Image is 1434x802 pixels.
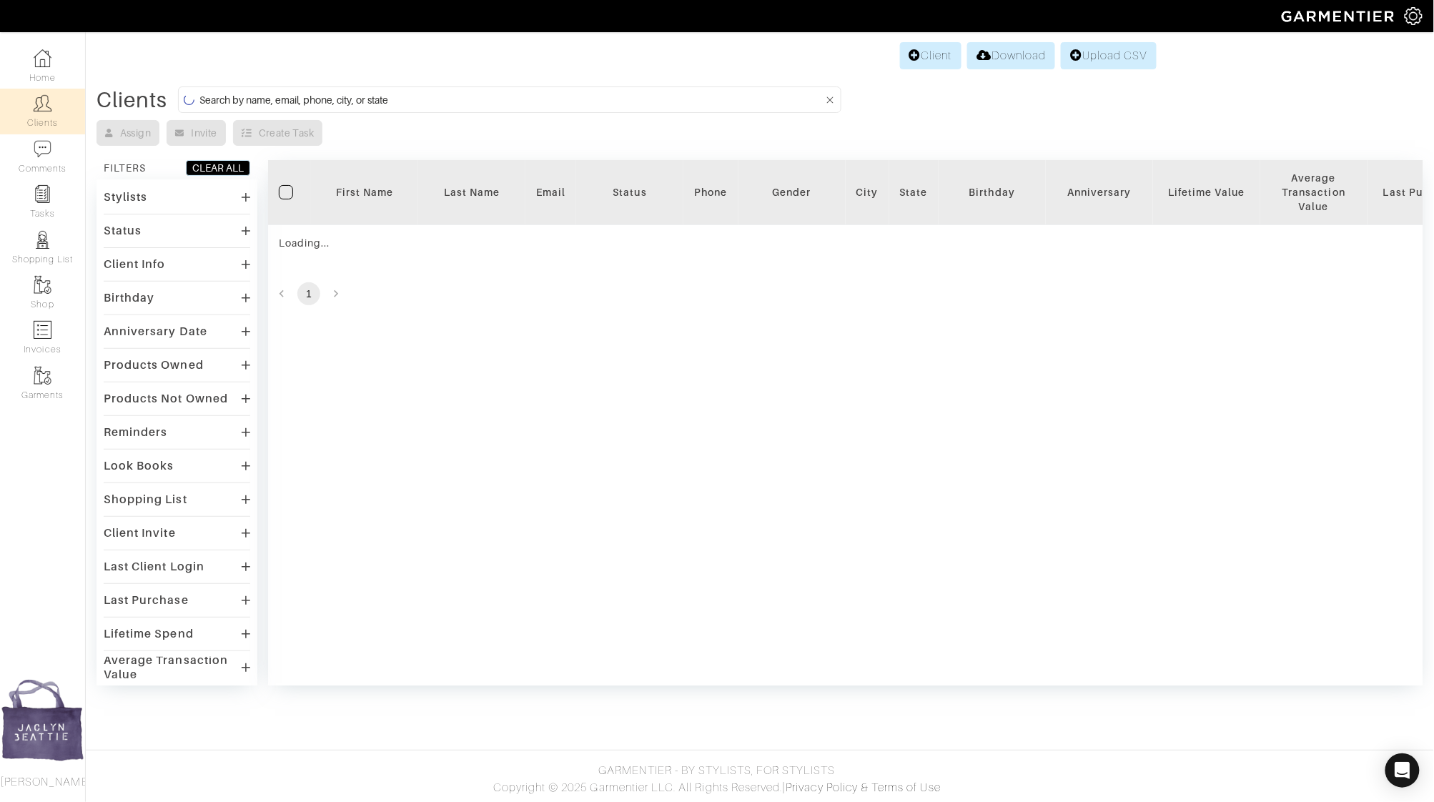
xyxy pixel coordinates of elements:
[104,257,166,272] div: Client Info
[418,160,525,225] th: Toggle SortBy
[1046,160,1153,225] th: Toggle SortBy
[1061,42,1157,69] a: Upload CSV
[104,492,187,507] div: Shopping List
[104,291,154,305] div: Birthday
[1271,171,1357,214] div: Average Transaction Value
[1153,160,1260,225] th: Toggle SortBy
[967,42,1055,69] a: Download
[939,160,1046,225] th: Toggle SortBy
[1275,4,1405,29] img: garmentier-logo-header-white-b43fb05a5012e4ada735d5af1a66efaba907eab6374d6393d1fbf88cb4ef424d.png
[34,185,51,203] img: reminder-icon-8004d30b9f0a5d33ae49ab947aed9ed385cf756f9e5892f1edd6e32f2345188e.png
[34,140,51,158] img: comment-icon-a0a6a9ef722e966f86d9cbdc48e553b5cf19dbc54f86b18d962a5391bc8f6eb6.png
[199,91,824,109] input: Search by name, email, phone, city, or state
[34,276,51,294] img: garments-icon-b7da505a4dc4fd61783c78ac3ca0ef83fa9d6f193b1c9dc38574b1d14d53ca28.png
[694,185,727,199] div: Phone
[322,185,407,199] div: First Name
[576,160,683,225] th: Toggle SortBy
[536,185,565,199] div: Email
[186,160,250,176] button: CLEAR ALL
[34,49,51,67] img: dashboard-icon-dbcd8f5a0b271acd01030246c82b418ddd0df26cd7fceb0bd07c9910d44c42f6.png
[34,367,51,385] img: garments-icon-b7da505a4dc4fd61783c78ac3ca0ef83fa9d6f193b1c9dc38574b1d14d53ca28.png
[34,321,51,339] img: orders-icon-0abe47150d42831381b5fb84f609e132dff9fe21cb692f30cb5eec754e2cba89.png
[738,160,846,225] th: Toggle SortBy
[1260,160,1368,225] th: Toggle SortBy
[279,236,565,250] div: Loading...
[104,224,142,238] div: Status
[104,526,176,540] div: Client Invite
[749,185,835,199] div: Gender
[268,282,1423,305] nav: pagination navigation
[34,231,51,249] img: stylists-icon-eb353228a002819b7ec25b43dbf5f0378dd9e0616d9560372ff212230b889e62.png
[104,653,242,682] div: Average Transaction Value
[104,161,146,175] div: FILTERS
[104,560,204,574] div: Last Client Login
[104,459,174,473] div: Look Books
[104,358,204,372] div: Products Owned
[1405,7,1423,25] img: gear-icon-white-bd11855cb880d31180b6d7d6211b90ccbf57a29d726f0c71d8c61bd08dd39cc2.png
[1385,753,1420,788] div: Open Intercom Messenger
[429,185,515,199] div: Last Name
[104,593,189,608] div: Last Purchase
[786,781,941,794] a: Privacy Policy & Terms of Use
[900,185,928,199] div: State
[297,282,320,305] button: page 1
[104,627,194,641] div: Lifetime Spend
[493,781,783,794] span: Copyright © 2025 Garmentier LLC. All Rights Reserved.
[104,190,147,204] div: Stylists
[34,94,51,112] img: clients-icon-6bae9207a08558b7cb47a8932f037763ab4055f8c8b6bfacd5dc20c3e0201464.png
[587,185,673,199] div: Status
[856,185,879,199] div: City
[97,93,167,107] div: Clients
[192,161,244,175] div: CLEAR ALL
[900,42,961,69] a: Client
[1057,185,1142,199] div: Anniversary
[1164,185,1250,199] div: Lifetime Value
[104,392,228,406] div: Products Not Owned
[311,160,418,225] th: Toggle SortBy
[949,185,1035,199] div: Birthday
[104,325,207,339] div: Anniversary Date
[104,425,167,440] div: Reminders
